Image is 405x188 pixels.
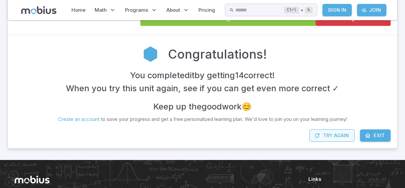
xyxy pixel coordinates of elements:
[196,3,217,18] a: Pricing
[66,82,339,95] h4: When you try this unit again, see if you can get even more correct ✓
[305,7,312,13] kbd: k
[322,4,352,16] a: Sign In
[308,176,391,183] h6: Links
[153,100,252,113] h4: Keep up the good work 😊
[168,45,267,63] h2: Congratulations!
[95,7,107,14] span: Math
[125,7,148,14] span: Programs
[284,7,299,13] kbd: Ctrl
[374,132,385,139] span: Exit
[58,116,347,123] p: to save your progress and get a free personalized learning plan. We'd love to join you on your le...
[360,129,391,142] a: Exit
[309,129,355,142] button: Try Again
[58,116,100,122] a: Create an account
[284,6,312,14] div: +
[357,4,386,16] a: Join
[166,7,180,14] span: About
[130,69,275,82] h4: You completed it by getting 14 correct !
[70,3,87,18] a: Home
